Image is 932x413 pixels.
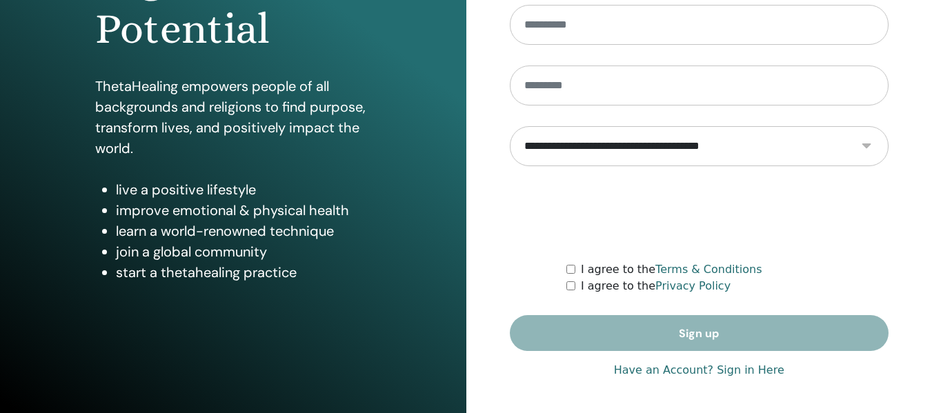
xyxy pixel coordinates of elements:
li: learn a world-renowned technique [116,221,371,241]
iframe: reCAPTCHA [594,187,804,241]
li: live a positive lifestyle [116,179,371,200]
label: I agree to the [581,261,762,278]
a: Have an Account? Sign in Here [614,362,784,379]
li: join a global community [116,241,371,262]
a: Privacy Policy [655,279,731,292]
a: Terms & Conditions [655,263,762,276]
li: start a thetahealing practice [116,262,371,283]
p: ThetaHealing empowers people of all backgrounds and religions to find purpose, transform lives, a... [95,76,371,159]
li: improve emotional & physical health [116,200,371,221]
label: I agree to the [581,278,731,294]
